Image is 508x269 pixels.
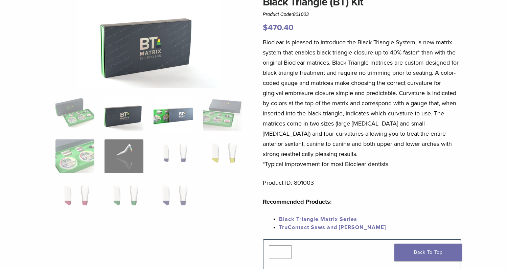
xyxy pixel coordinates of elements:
a: Black Triangle Matrix Series [279,216,357,223]
img: Black Triangle (BT) Kit - Image 9 [55,182,94,216]
img: Black Triangle (BT) Kit - Image 8 [203,139,242,173]
span: $ [263,23,268,32]
span: Product Code: [263,12,309,17]
a: TruContact Saws and [PERSON_NAME] [279,224,386,231]
img: Black Triangle (BT) Kit - Image 10 [105,182,143,216]
img: Black Triangle (BT) Kit - Image 6 [105,139,143,173]
p: Product ID: 801003 [263,178,462,188]
img: Black Triangle (BT) Kit - Image 7 [154,139,192,173]
img: Black Triangle (BT) Kit - Image 4 [203,97,242,131]
img: Black Triangle (BT) Kit - Image 3 [154,97,192,131]
img: Black Triangle (BT) Kit - Image 5 [55,139,94,173]
img: Black Triangle (BT) Kit - Image 2 [105,97,143,131]
span: 801003 [293,12,309,17]
strong: Recommended Products: [263,198,332,205]
p: Bioclear is pleased to introduce the Black Triangle System, a new matrix system that enables blac... [263,37,462,169]
img: Intro-Black-Triangle-Kit-6-Copy-e1548792917662-324x324.jpg [55,97,94,131]
a: Back To Top [394,244,462,261]
bdi: 470.40 [263,23,294,32]
img: Black Triangle (BT) Kit - Image 11 [154,182,192,216]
